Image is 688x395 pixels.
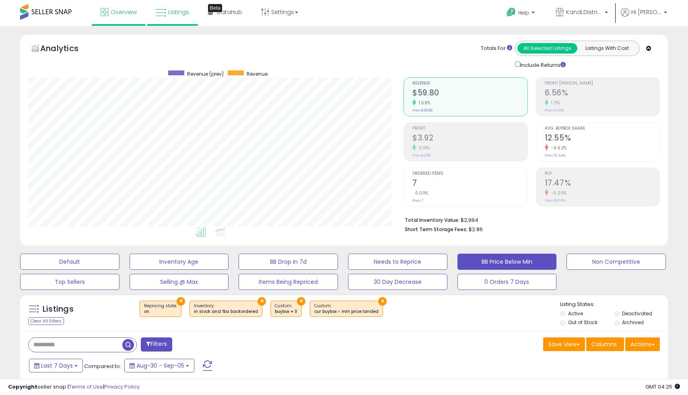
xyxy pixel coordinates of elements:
[177,297,185,306] button: ×
[481,45,512,52] div: Totals For
[622,319,644,326] label: Archived
[378,297,387,306] button: ×
[412,88,527,99] h2: $59.80
[144,309,177,314] div: on
[469,225,483,233] span: $2.86
[348,254,447,270] button: Needs to Reprice
[275,309,297,314] div: buybox = 0
[645,383,680,391] span: 2025-09-13 04:25 GMT
[405,226,468,233] b: Short Term Storage Fees:
[545,198,565,203] small: Prev: 18.39%
[586,337,624,351] button: Columns
[144,303,177,315] span: Repricing state :
[412,108,433,113] small: Prev: $58.88
[194,309,258,314] div: in stock and fba backordered
[545,88,659,99] h2: 6.56%
[457,274,557,290] button: 0 Orders 7 Days
[621,8,667,26] a: Hi [PERSON_NAME]
[141,337,172,352] button: Filters
[314,303,379,315] span: Custom:
[412,153,431,158] small: Prev: $3.80
[130,254,229,270] button: Inventory Age
[412,198,423,203] small: Prev: 7
[457,254,557,270] button: BB Price Below Min
[509,60,575,69] div: Include Returns
[111,8,137,16] span: Overview
[545,126,659,131] span: Avg. Buybox Share
[314,309,379,314] div: cur buybox < min price landed
[566,8,602,16] span: KandLDistribution LLC
[568,310,583,317] label: Active
[412,172,527,176] span: Ordered Items
[545,133,659,144] h2: 12.55%
[124,359,194,372] button: Aug-30 - Sep-05
[545,178,659,189] h2: 17.47%
[545,81,659,86] span: Profit [PERSON_NAME]
[548,145,567,151] small: -6.62%
[500,1,543,26] a: Help
[625,337,660,351] button: Actions
[130,274,229,290] button: Selling @ Max
[416,100,431,106] small: 1.56%
[297,297,305,306] button: ×
[412,81,527,86] span: Revenue
[412,178,527,189] h2: 7
[187,70,224,77] span: Revenue (prev)
[239,254,338,270] button: BB Drop in 7d
[405,215,654,224] li: $2,994
[69,383,103,391] a: Terms of Use
[275,303,297,315] span: Custom:
[545,172,659,176] span: ROI
[136,362,184,370] span: Aug-30 - Sep-05
[577,43,637,54] button: Listings With Cost
[20,254,119,270] button: Default
[405,217,459,223] b: Total Inventory Value:
[28,317,64,325] div: Clear All Filters
[247,70,268,77] span: Revenue
[545,153,565,158] small: Prev: 13.44%
[412,126,527,131] span: Profit
[545,108,564,113] small: Prev: 6.45%
[8,383,140,391] div: seller snap | |
[43,304,74,315] h5: Listings
[41,362,73,370] span: Last 7 Days
[208,4,222,12] div: Tooltip anchor
[568,319,597,326] label: Out of Stock
[8,383,37,391] strong: Copyright
[412,133,527,144] h2: $3.92
[257,297,266,306] button: ×
[591,340,617,348] span: Columns
[239,274,338,290] button: Items Being Repriced
[548,190,567,196] small: -5.00%
[84,362,121,370] span: Compared to:
[168,8,189,16] span: Listings
[29,359,83,372] button: Last 7 Days
[560,301,667,308] p: Listing States:
[517,43,577,54] button: All Selected Listings
[506,7,516,17] i: Get Help
[416,145,430,151] small: 3.16%
[631,8,661,16] span: Hi [PERSON_NAME]
[518,9,529,16] span: Help
[217,8,242,16] span: DataHub
[40,43,94,56] h5: Analytics
[348,274,447,290] button: 30 Day Decrease
[543,337,585,351] button: Save View
[194,303,258,315] span: Inventory :
[622,310,652,317] label: Deactivated
[548,100,560,106] small: 1.71%
[104,383,140,391] a: Privacy Policy
[412,190,428,196] small: 0.00%
[20,274,119,290] button: Top Sellers
[566,254,666,270] button: Non Competitive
